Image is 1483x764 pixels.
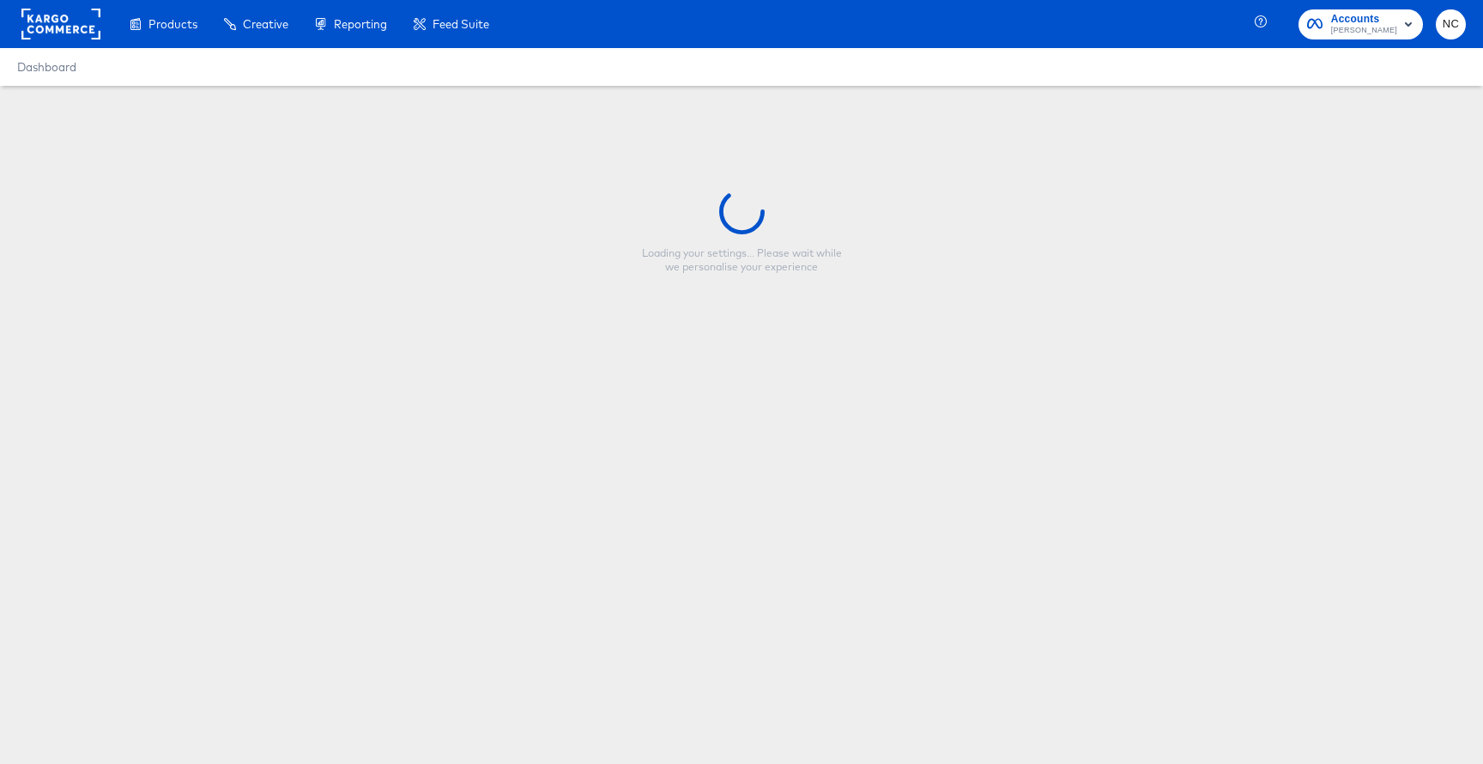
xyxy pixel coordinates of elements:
span: Accounts [1331,10,1397,28]
span: Reporting [334,17,387,31]
button: Accounts[PERSON_NAME] [1298,9,1423,39]
div: Loading your settings... Please wait while we personalise your experience [634,246,849,274]
span: Creative [243,17,288,31]
span: Products [148,17,197,31]
span: Feed Suite [433,17,489,31]
button: NC [1436,9,1466,39]
span: [PERSON_NAME] [1331,24,1397,38]
span: NC [1443,15,1459,34]
a: Dashboard [17,60,76,74]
